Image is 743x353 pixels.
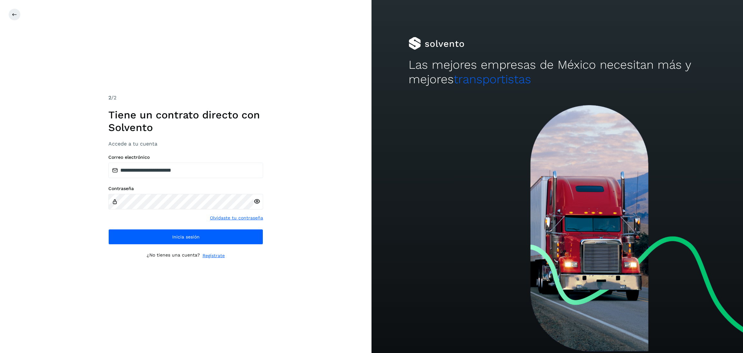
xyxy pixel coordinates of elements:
[108,141,263,147] h3: Accede a tu cuenta
[210,215,263,221] a: Olvidaste tu contraseña
[172,235,200,239] span: Inicia sesión
[409,58,706,86] h2: Las mejores empresas de México necesitan más y mejores
[147,252,200,259] p: ¿No tienes una cuenta?
[108,155,263,160] label: Correo electrónico
[108,109,263,134] h1: Tiene un contrato directo con Solvento
[108,186,263,191] label: Contraseña
[454,72,531,86] span: transportistas
[203,252,225,259] a: Regístrate
[108,94,263,102] div: /2
[108,95,111,101] span: 2
[108,229,263,245] button: Inicia sesión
